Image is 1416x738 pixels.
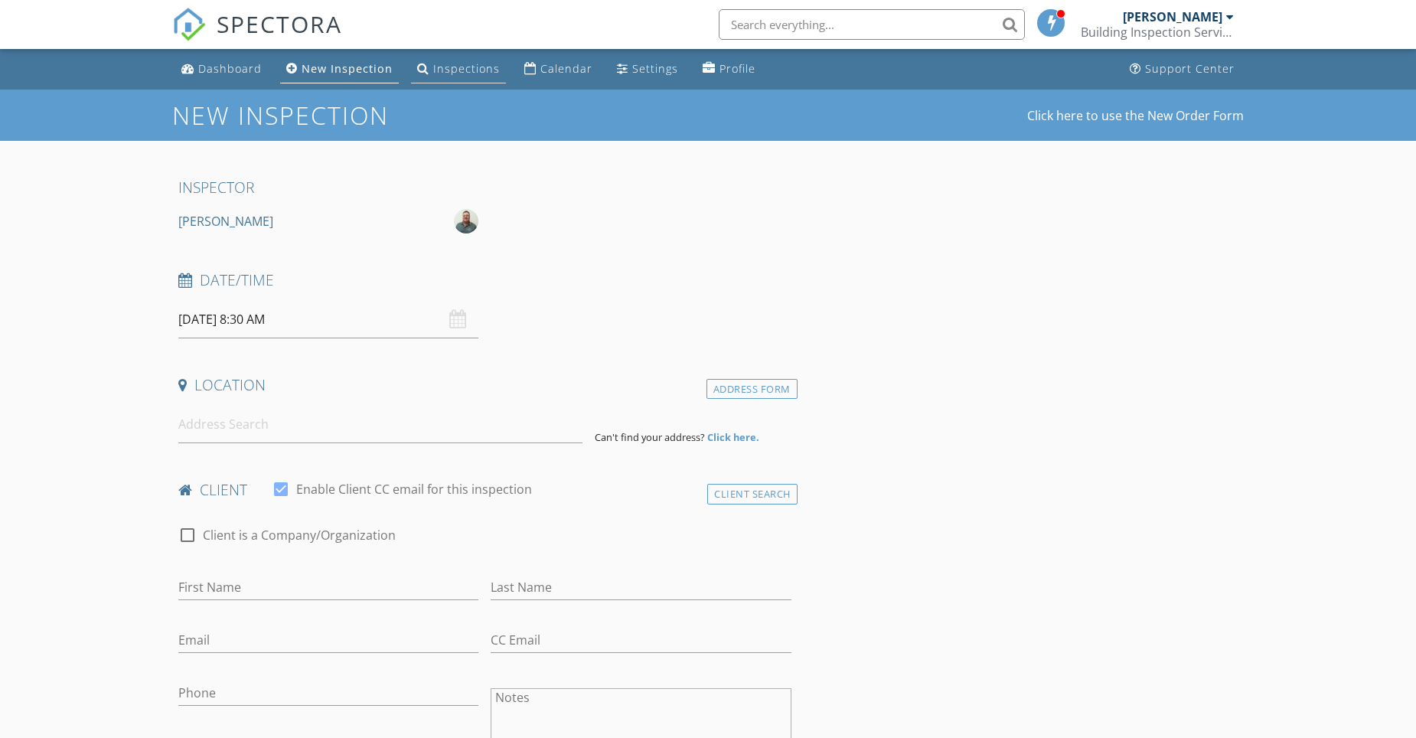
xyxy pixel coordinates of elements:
label: Enable Client CC email for this inspection [296,482,532,497]
img: img20250515wa0003.jpg [454,209,478,233]
h1: New Inspection [172,102,511,129]
a: Profile [697,55,762,83]
a: Dashboard [175,55,268,83]
span: SPECTORA [217,8,342,40]
input: Select date [178,301,478,338]
h4: INSPECTOR [178,178,791,198]
h4: client [178,480,791,500]
div: Dashboard [198,61,262,76]
label: Client is a Company/Organization [203,527,396,543]
h4: Location [178,375,791,395]
input: Address Search [178,406,582,443]
input: Search everything... [719,9,1025,40]
div: [PERSON_NAME] [178,209,273,233]
img: The Best Home Inspection Software - Spectora [172,8,206,41]
span: Can't find your address? [595,430,705,444]
a: Calendar [518,55,599,83]
div: Profile [719,61,755,76]
div: Inspections [433,61,500,76]
a: Inspections [411,55,506,83]
a: Click here to use the New Order Form [1027,109,1244,122]
h4: Date/Time [178,270,791,290]
div: New Inspection [302,61,393,76]
a: SPECTORA [172,21,342,53]
div: Support Center [1145,61,1235,76]
div: Settings [632,61,678,76]
a: Settings [611,55,684,83]
div: Building Inspection Services [1081,24,1234,40]
a: Support Center [1124,55,1241,83]
div: Calendar [540,61,592,76]
div: Client Search [707,484,798,505]
div: [PERSON_NAME] [1123,9,1222,24]
div: Address Form [706,379,798,400]
strong: Click here. [707,430,759,444]
a: New Inspection [280,55,399,83]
